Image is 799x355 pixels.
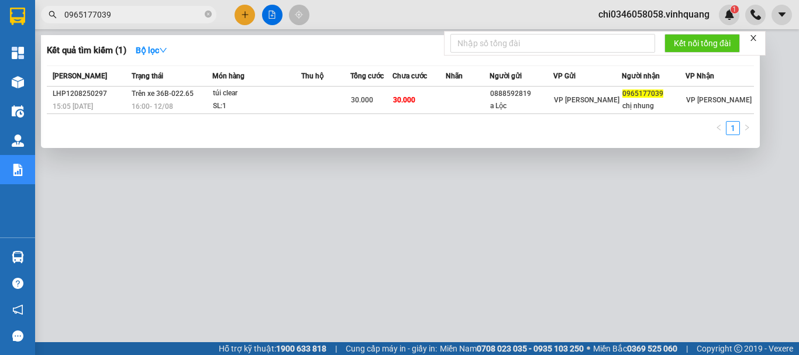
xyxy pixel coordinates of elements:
[205,9,212,20] span: close-circle
[12,304,23,315] span: notification
[159,46,167,54] span: down
[49,11,57,19] span: search
[686,72,714,80] span: VP Nhận
[301,72,323,80] span: Thu hộ
[212,72,244,80] span: Món hàng
[132,102,173,111] span: 16:00 - 12/08
[554,96,619,104] span: VP [PERSON_NAME]
[553,72,576,80] span: VP Gửi
[53,72,107,80] span: [PERSON_NAME]
[490,88,553,100] div: 0888592819
[450,34,655,53] input: Nhập số tổng đài
[715,124,722,131] span: left
[686,96,752,104] span: VP [PERSON_NAME]
[132,89,194,98] span: Trên xe 36B-022.65
[392,72,427,80] span: Chưa cước
[10,8,25,25] img: logo-vxr
[393,96,415,104] span: 30.000
[213,100,301,113] div: SL: 1
[664,34,740,53] button: Kết nối tổng đài
[12,251,24,263] img: warehouse-icon
[53,102,93,111] span: 15:05 [DATE]
[712,121,726,135] li: Previous Page
[136,46,167,55] strong: Bộ lọc
[12,330,23,342] span: message
[12,135,24,147] img: warehouse-icon
[743,124,750,131] span: right
[12,47,24,59] img: dashboard-icon
[126,41,177,60] button: Bộ lọcdown
[674,37,731,50] span: Kết nối tổng đài
[622,89,663,98] span: 0965177039
[712,121,726,135] button: left
[12,164,24,176] img: solution-icon
[446,72,463,80] span: Nhãn
[47,44,126,57] h3: Kết quả tìm kiếm ( 1 )
[213,87,301,100] div: túi clear
[740,121,754,135] button: right
[490,100,553,112] div: a Lộc
[749,34,757,42] span: close
[351,96,373,104] span: 30.000
[205,11,212,18] span: close-circle
[132,72,163,80] span: Trạng thái
[490,72,522,80] span: Người gửi
[622,72,660,80] span: Người nhận
[12,278,23,289] span: question-circle
[622,100,685,112] div: chị nhung
[740,121,754,135] li: Next Page
[53,88,128,100] div: LHP1208250297
[350,72,384,80] span: Tổng cước
[64,8,202,21] input: Tìm tên, số ĐT hoặc mã đơn
[726,121,740,135] li: 1
[726,122,739,135] a: 1
[12,105,24,118] img: warehouse-icon
[12,76,24,88] img: warehouse-icon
